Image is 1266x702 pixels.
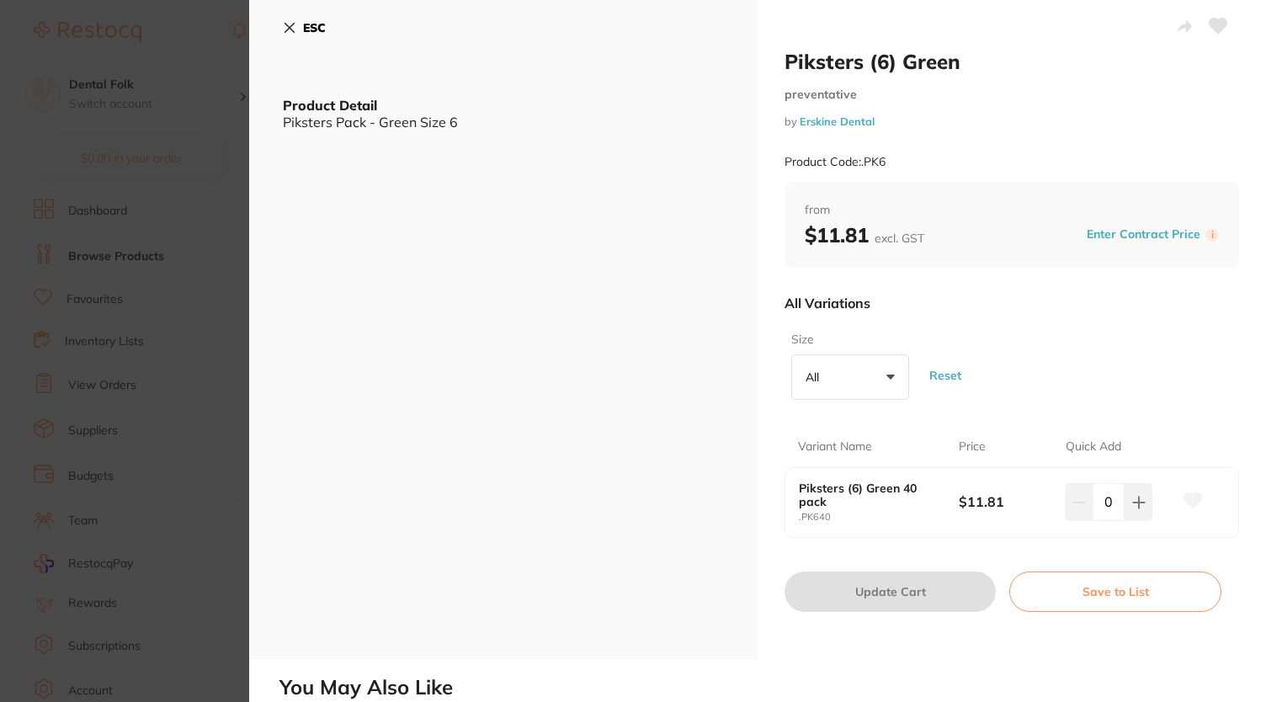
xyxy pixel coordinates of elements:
small: Product Code: .PK6 [785,155,886,169]
b: Piksters (6) Green 40 pack [799,481,943,508]
button: Save to List [1009,572,1221,612]
span: excl. GST [875,231,924,246]
b: Product Detail [283,97,377,114]
button: Enter Contract Price [1082,226,1205,242]
b: ESC [303,20,326,35]
h2: Piksters (6) Green [785,49,1239,74]
label: i [1205,228,1219,242]
button: All [791,354,909,400]
button: ESC [283,13,326,42]
small: by [785,115,1239,128]
small: .PK640 [799,512,959,523]
small: preventative [785,88,1239,102]
p: All Variations [785,295,870,311]
b: $11.81 [805,222,924,247]
button: Reset [924,345,966,407]
a: Erskine Dental [800,114,875,128]
span: from [805,202,1219,219]
div: Piksters Pack - Green Size 6 [283,114,724,130]
label: Size [791,332,904,348]
button: Update Cart [785,572,996,612]
p: Price [959,439,986,455]
p: All [806,370,826,385]
p: Variant Name [798,439,872,455]
p: Quick Add [1066,439,1121,455]
b: $11.81 [959,492,1055,511]
h2: You May Also Like [279,676,1259,699]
